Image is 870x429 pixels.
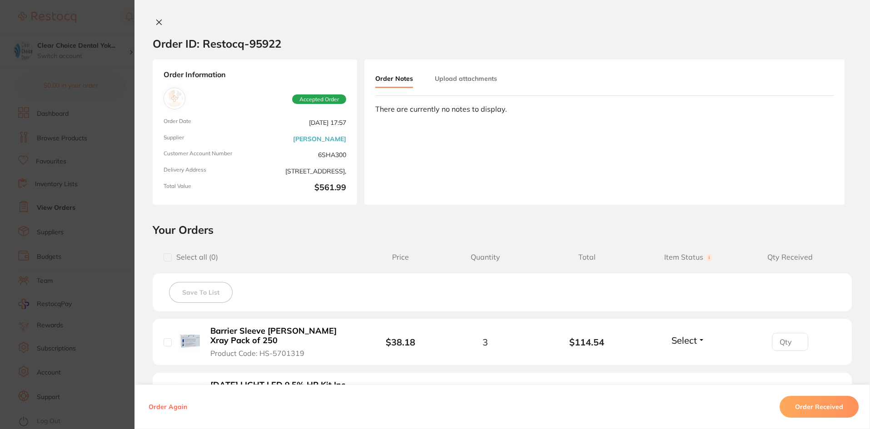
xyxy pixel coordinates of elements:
[259,167,346,176] span: [STREET_ADDRESS],
[375,105,834,113] div: There are currently no notes to display.
[210,326,351,345] b: Barrier Sleeve [PERSON_NAME] Xray Pack of 250
[208,326,353,358] button: Barrier Sleeve [PERSON_NAME] Xray Pack of 250 Product Code: HS-5701319
[146,403,190,411] button: Order Again
[386,336,415,348] b: $38.18
[169,282,233,303] button: Save To List
[153,223,852,237] h2: Your Orders
[166,90,183,107] img: Henry Schein Halas
[435,70,497,87] button: Upload attachments
[210,380,351,399] b: [DATE] LIGHT LED 9.5% HP Kit Inc Mouthpiece [DATE] Day
[210,349,304,357] span: Product Code: HS-5701319
[208,380,353,412] button: [DATE] LIGHT LED 9.5% HP Kit Inc Mouthpiece [DATE] Day Product Code: SD-7700988
[669,335,708,346] button: Select
[772,333,808,351] input: Qty
[536,253,638,261] span: Total
[259,118,346,127] span: [DATE] 17:57
[164,167,251,176] span: Delivery Address
[292,94,346,104] span: Accepted Order
[367,253,434,261] span: Price
[739,253,841,261] span: Qty Received
[164,118,251,127] span: Order Date
[172,253,218,261] span: Select all ( 0 )
[179,330,201,352] img: Barrier Sleeve HENRY SCHEIN Xray Pack of 250
[164,134,251,143] span: Supplier
[375,70,413,88] button: Order Notes
[638,253,740,261] span: Item Status
[482,337,488,347] span: 3
[293,135,346,143] a: [PERSON_NAME]
[259,150,346,159] span: 6SHA300
[164,150,251,159] span: Customer Account Number
[780,396,859,418] button: Order Received
[259,183,346,194] b: $561.99
[164,70,346,80] strong: Order Information
[536,337,638,347] b: $114.54
[434,253,536,261] span: Quantity
[179,384,201,406] img: POLA LIGHT LED 9.5% HP Kit Inc Mouthpiece Pola Day
[671,335,697,346] span: Select
[164,183,251,194] span: Total Value
[153,37,281,50] h2: Order ID: Restocq- 95922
